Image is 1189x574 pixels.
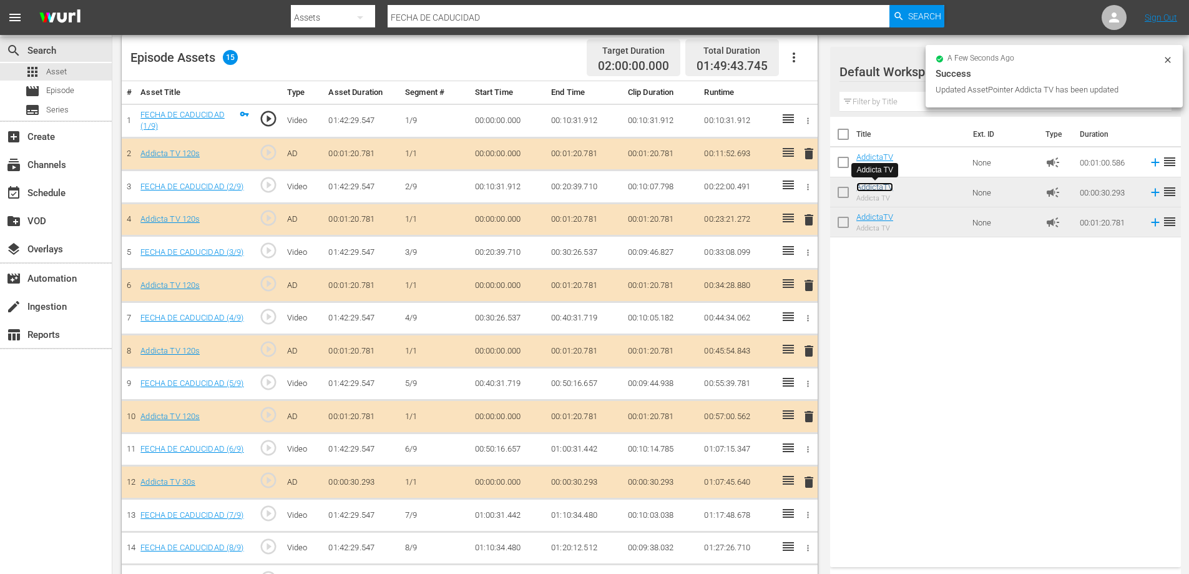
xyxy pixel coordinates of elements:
td: 1/1 [400,269,469,302]
span: Overlays [6,242,21,257]
td: Video [282,302,324,335]
span: play_circle_outline [259,438,278,457]
td: 00:10:05.182 [623,302,700,335]
span: Ad [1045,185,1060,200]
td: 01:10:34.480 [546,499,623,532]
td: 12 [122,466,135,499]
td: 5/9 [400,367,469,400]
td: 6/9 [400,433,469,466]
td: 00:00:00.000 [470,137,547,171]
span: play_circle_outline [259,143,278,162]
th: Ext. ID [966,117,1038,152]
span: Search [6,43,21,58]
td: Video [282,499,324,532]
td: 00:34:28.880 [699,269,776,302]
td: 00:44:34.062 [699,302,776,335]
div: Episode Assets [130,50,238,65]
td: 1 [122,104,135,137]
td: 00:01:20.781 [546,203,623,236]
td: 00:01:20.781 [323,269,400,302]
td: 01:00:31.442 [470,499,547,532]
span: play_circle_outline [259,405,278,424]
td: 00:00:00.000 [470,269,547,302]
th: Asset Title [135,81,254,104]
td: 01:42:29.547 [323,171,400,204]
span: play_circle_outline [259,241,278,260]
svg: Add to Episode [1148,186,1162,199]
td: 00:09:44.938 [623,367,700,400]
td: 14 [122,532,135,565]
span: play_circle_outline [259,176,278,194]
td: 5 [122,236,135,269]
th: Type [1038,117,1072,152]
span: Reports [6,327,21,342]
td: 00:30:26.537 [546,236,623,269]
svg: Add to Episode [1148,215,1162,229]
div: Total Duration [697,42,768,59]
td: 00:01:20.781 [323,335,400,368]
button: delete [801,145,816,163]
td: 1/1 [400,137,469,171]
td: 1/9 [400,104,469,137]
th: Duration [1072,117,1147,152]
td: 00:01:20.781 [623,335,700,368]
div: Target Duration [598,42,669,59]
td: AD [282,466,324,499]
td: 3/9 [400,236,469,269]
td: 00:10:31.912 [699,104,776,137]
img: ans4CAIJ8jUAAAAAAAAAAAAAAAAAAAAAAAAgQb4GAAAAAAAAAAAAAAAAAAAAAAAAJMjXAAAAAAAAAAAAAAAAAAAAAAAAgAT5G... [30,3,90,32]
span: play_circle_outline [259,373,278,392]
a: FECHA DE CADUCIDAD (4/9) [140,313,243,322]
td: AD [282,269,324,302]
td: 00:01:20.781 [623,203,700,236]
svg: Add to Episode [1148,156,1162,169]
a: Addicta TV 120s [140,412,200,421]
td: 01:42:29.547 [323,499,400,532]
td: 3 [122,171,135,204]
td: 01:42:29.547 [323,302,400,335]
td: 00:01:20.781 [623,400,700,433]
a: AddictaTV [856,152,893,162]
a: AddictaTV [856,182,893,192]
span: Episode [46,84,74,97]
span: 01:49:43.745 [697,59,768,73]
td: 00:30:26.537 [470,302,547,335]
th: # [122,81,135,104]
span: menu [7,10,22,25]
td: 00:50:16.657 [470,433,547,466]
td: 00:00:30.293 [623,466,700,499]
span: movie_filter [6,271,21,286]
td: None [967,147,1040,177]
a: FECHA DE CADUCIDAD (2/9) [140,182,243,191]
td: 01:07:15.347 [699,433,776,466]
div: Addicta TV [856,224,893,232]
td: 11 [122,433,135,466]
a: Sign Out [1145,12,1177,22]
td: 00:01:20.781 [546,137,623,171]
a: FECHA DE CADUCIDAD (1/9) [140,110,225,131]
span: Series [46,104,69,116]
td: 1/1 [400,335,469,368]
div: Success [936,66,1173,81]
span: 02:00:00.000 [598,59,669,74]
td: 00:33:08.099 [699,236,776,269]
span: create [6,299,21,314]
button: delete [801,276,816,294]
td: 01:42:29.547 [323,532,400,565]
td: 00:01:00.586 [1075,147,1143,177]
td: 00:00:00.000 [470,104,547,137]
span: play_circle_outline [259,537,278,556]
span: Channels [6,157,21,172]
div: Default Workspace [839,54,1158,89]
div: Addicta TV [856,165,893,176]
td: 01:27:26.710 [699,532,776,565]
span: delete [801,409,816,424]
span: Search [908,5,941,27]
span: reorder [1162,154,1177,169]
td: 00:00:30.293 [323,466,400,499]
td: 00:45:54.843 [699,335,776,368]
td: 2/9 [400,171,469,204]
span: Asset [25,64,40,79]
td: 00:11:52.693 [699,137,776,171]
span: play_circle_outline [259,274,278,293]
